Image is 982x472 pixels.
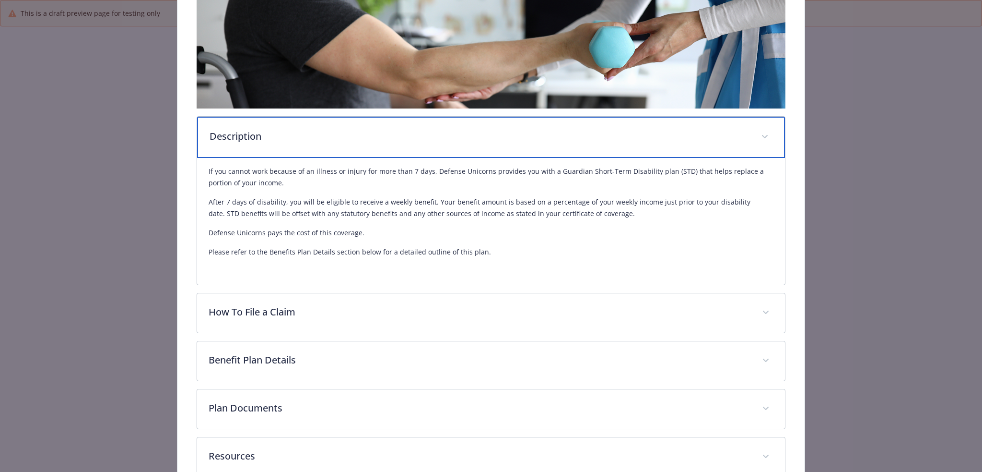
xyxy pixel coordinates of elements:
p: Description [210,129,750,144]
p: If you cannot work because of an illness or injury for more than 7 days, Defense Unicorns provide... [209,166,774,189]
p: Resources [209,449,751,463]
div: Description [197,117,785,158]
div: Benefit Plan Details [197,341,785,381]
div: How To File a Claim [197,293,785,333]
p: Benefit Plan Details [209,353,751,367]
p: After 7 days of disability, you will be eligible to receive a weekly benefit. Your benefit amount... [209,196,774,219]
div: Plan Documents [197,389,785,429]
div: Description [197,158,785,285]
p: Plan Documents [209,401,751,415]
p: Please refer to the Benefits Plan Details section below for a detailed outline of this plan. [209,246,774,258]
p: Defense Unicorns pays the cost of this coverage. [209,227,774,239]
p: How To File a Claim [209,305,751,319]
